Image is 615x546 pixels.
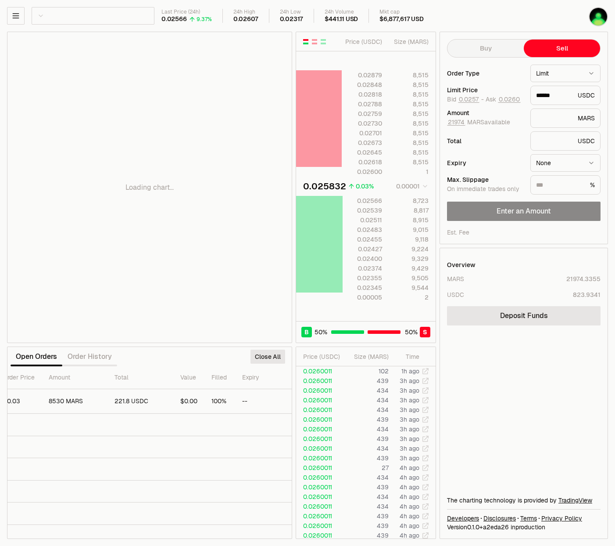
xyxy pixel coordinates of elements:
div: 0.02618 [343,158,382,166]
div: 8,515 [390,148,429,157]
span: MARS available [447,118,510,126]
div: 8,817 [390,206,429,215]
div: 221.8 USDC [114,398,166,405]
div: 9,544 [390,283,429,292]
td: 434 [344,492,389,502]
td: 434 [344,473,389,482]
button: 0.00001 [393,181,429,192]
th: Total [107,366,173,389]
td: 0.0260011 [296,444,344,453]
div: % [530,175,601,195]
td: 102 [344,366,389,376]
div: 0.02848 [343,80,382,89]
div: 8,515 [390,109,429,118]
th: Value [173,366,204,389]
td: 439 [344,521,389,531]
div: 0.02645 [343,148,382,157]
div: 8,515 [390,90,429,99]
div: Size ( MARS ) [390,37,429,46]
time: 3h ago [400,454,419,462]
td: 434 [344,424,389,434]
div: Max. Slippage [447,177,523,183]
div: 9,505 [390,274,429,282]
div: Version 0.1.0 + in production [447,523,601,532]
div: 0.02317 [280,15,304,23]
td: 0.0260011 [296,531,344,540]
time: 3h ago [400,416,419,423]
div: 1 [390,167,429,176]
div: 2 [390,293,429,302]
div: 0.02374 [343,264,382,273]
time: 3h ago [400,396,419,404]
div: USDC [447,290,464,299]
td: 0.0260011 [296,473,344,482]
div: $6,877,617 USD [379,15,423,23]
td: 0.0260011 [296,386,344,395]
time: 1h ago [401,367,419,375]
time: 4h ago [400,512,419,520]
td: 0.0260011 [296,366,344,376]
time: 4h ago [400,532,419,539]
a: Privacy Policy [541,514,582,523]
div: 823.9341 [573,290,601,299]
span: $0.03 [3,397,20,405]
div: 8530 MARS [49,398,100,405]
div: USDC [530,131,601,151]
div: 0.02566 [161,15,187,23]
td: 27 [344,463,389,473]
th: Amount [42,366,107,389]
button: Show Buy and Sell Orders [302,38,309,45]
button: Close All [250,350,285,364]
td: 434 [344,444,389,453]
div: 0.02879 [343,71,382,80]
div: USDC [530,86,601,105]
span: B [304,328,309,336]
span: S [423,328,427,336]
time: 3h ago [400,406,419,414]
div: 8,515 [390,158,429,166]
td: 0.0260011 [296,492,344,502]
div: 24h High [233,9,258,15]
time: 4h ago [400,474,419,481]
div: 9.37% [197,16,212,23]
div: 0.02345 [343,283,382,292]
div: 8,515 [390,119,429,128]
div: Time [396,352,419,361]
span: 50 % [315,328,327,336]
div: 8,515 [390,138,429,147]
td: 439 [344,415,389,424]
time: 4h ago [400,483,419,491]
button: 0.0260 [498,96,521,103]
td: 434 [344,502,389,511]
div: 9,329 [390,254,429,263]
div: 0.02427 [343,245,382,253]
div: 24h Volume [325,9,358,15]
img: pump mars [590,8,607,25]
div: Size ( MARS ) [351,352,389,361]
td: 0.0260011 [296,424,344,434]
div: 0.02607 [233,15,258,23]
div: On immediate trades only [447,185,523,193]
button: Buy [447,40,524,57]
time: 3h ago [400,445,419,452]
time: 4h ago [400,464,419,472]
button: Order History [62,348,117,365]
a: Developers [447,514,479,523]
a: TradingView [558,496,592,504]
div: Mkt cap [379,9,423,15]
td: 0.0260011 [296,453,344,463]
span: a2eda26962762b5c49082a3145d4dfe367778c80 [483,523,509,531]
div: 8,723 [390,196,429,205]
time: 3h ago [400,435,419,443]
button: Show Sell Orders Only [311,38,318,45]
button: Sell [524,40,600,57]
button: 21974 [447,119,465,126]
div: 0.02701 [343,129,382,137]
div: 8,515 [390,80,429,89]
div: 9,118 [390,235,429,244]
div: Est. Fee [447,228,469,237]
td: 439 [344,482,389,492]
div: MARS [447,275,464,283]
div: 0.02600 [343,167,382,176]
div: $441.11 USD [325,15,358,23]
